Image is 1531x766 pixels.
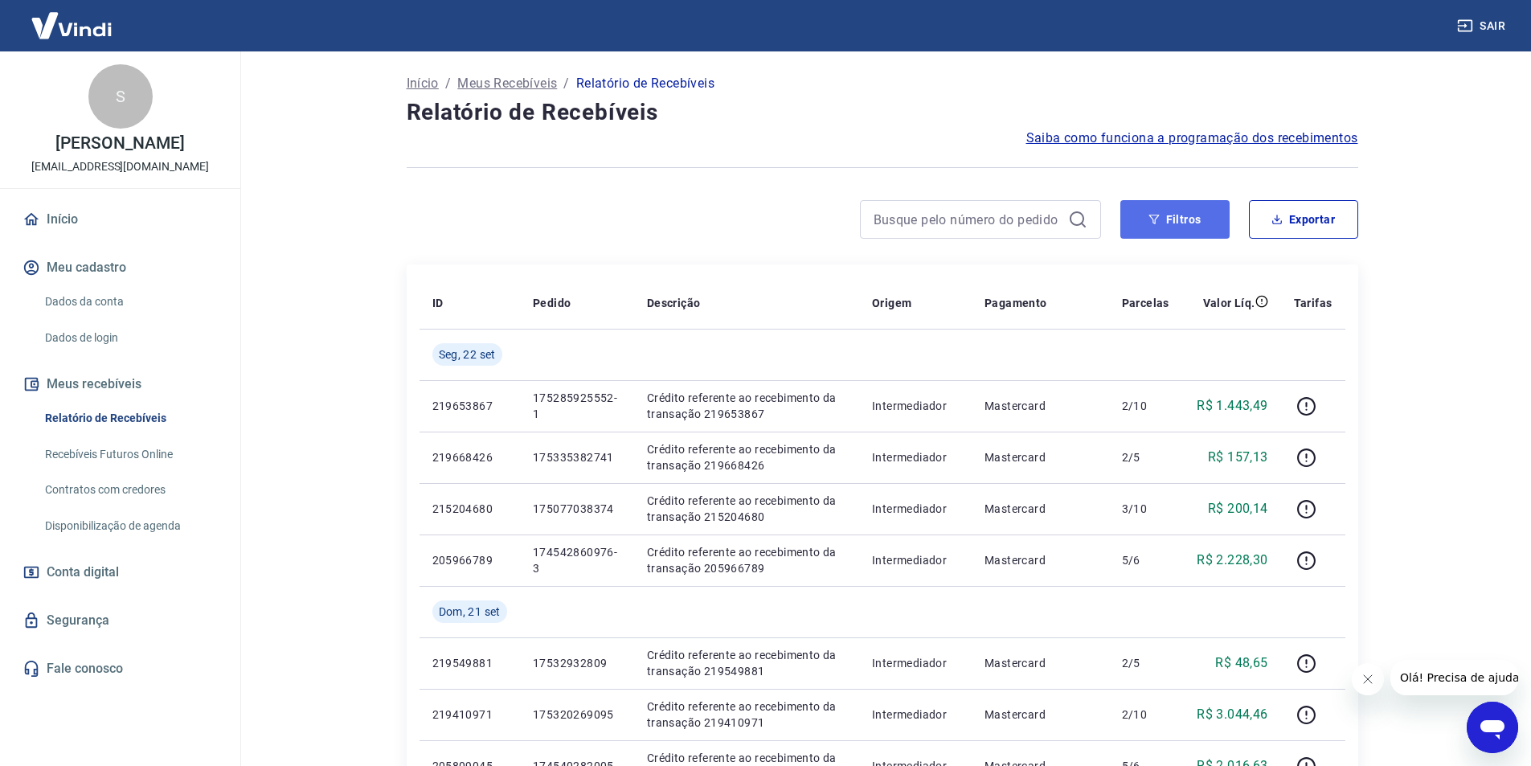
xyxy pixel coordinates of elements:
[563,74,569,93] p: /
[432,449,507,465] p: 219668426
[533,390,621,422] p: 175285925552-1
[1122,295,1169,311] p: Parcelas
[1352,663,1384,695] iframe: Fechar mensagem
[432,501,507,517] p: 215204680
[39,402,221,435] a: Relatório de Recebíveis
[19,1,124,50] img: Vindi
[19,555,221,590] a: Conta digital
[1197,396,1267,416] p: R$ 1.443,49
[1467,702,1518,753] iframe: Botão para abrir a janela de mensagens
[19,367,221,402] button: Meus recebíveis
[19,250,221,285] button: Meu cadastro
[1390,660,1518,695] iframe: Mensagem da empresa
[1197,705,1267,724] p: R$ 3.044,46
[10,11,135,24] span: Olá! Precisa de ajuda?
[1249,200,1358,239] button: Exportar
[1208,448,1268,467] p: R$ 157,13
[647,493,846,525] p: Crédito referente ao recebimento da transação 215204680
[39,322,221,354] a: Dados de login
[1454,11,1512,41] button: Sair
[432,398,507,414] p: 219653867
[31,158,209,175] p: [EMAIL_ADDRESS][DOMAIN_NAME]
[1122,398,1169,414] p: 2/10
[88,64,153,129] div: S
[432,655,507,671] p: 219549881
[47,561,119,584] span: Conta digital
[985,295,1047,311] p: Pagamento
[1120,200,1230,239] button: Filtros
[1215,653,1267,673] p: R$ 48,65
[439,604,501,620] span: Dom, 21 set
[533,295,571,311] p: Pedido
[1294,295,1332,311] p: Tarifas
[457,74,557,93] a: Meus Recebíveis
[1122,552,1169,568] p: 5/6
[533,707,621,723] p: 175320269095
[647,698,846,731] p: Crédito referente ao recebimento da transação 219410971
[439,346,496,363] span: Seg, 22 set
[39,473,221,506] a: Contratos com credores
[872,655,959,671] p: Intermediador
[985,449,1096,465] p: Mastercard
[533,655,621,671] p: 17532932809
[407,74,439,93] a: Início
[874,207,1062,231] input: Busque pelo número do pedido
[533,501,621,517] p: 175077038374
[1026,129,1358,148] a: Saiba como funciona a programação dos recebimentos
[1122,707,1169,723] p: 2/10
[445,74,451,93] p: /
[647,441,846,473] p: Crédito referente ao recebimento da transação 219668426
[872,707,959,723] p: Intermediador
[55,135,184,152] p: [PERSON_NAME]
[872,501,959,517] p: Intermediador
[985,552,1096,568] p: Mastercard
[872,449,959,465] p: Intermediador
[985,707,1096,723] p: Mastercard
[1203,295,1255,311] p: Valor Líq.
[647,647,846,679] p: Crédito referente ao recebimento da transação 219549881
[985,398,1096,414] p: Mastercard
[19,202,221,237] a: Início
[533,544,621,576] p: 174542860976-3
[985,501,1096,517] p: Mastercard
[647,544,846,576] p: Crédito referente ao recebimento da transação 205966789
[39,438,221,471] a: Recebíveis Futuros Online
[872,398,959,414] p: Intermediador
[1122,449,1169,465] p: 2/5
[647,390,846,422] p: Crédito referente ao recebimento da transação 219653867
[1122,655,1169,671] p: 2/5
[872,552,959,568] p: Intermediador
[1197,551,1267,570] p: R$ 2.228,30
[985,655,1096,671] p: Mastercard
[576,74,714,93] p: Relatório de Recebíveis
[432,552,507,568] p: 205966789
[432,295,444,311] p: ID
[407,96,1358,129] h4: Relatório de Recebíveis
[432,707,507,723] p: 219410971
[1122,501,1169,517] p: 3/10
[39,510,221,543] a: Disponibilização de agenda
[39,285,221,318] a: Dados da conta
[533,449,621,465] p: 175335382741
[19,651,221,686] a: Fale conosco
[872,295,911,311] p: Origem
[647,295,701,311] p: Descrição
[1208,499,1268,518] p: R$ 200,14
[19,603,221,638] a: Segurança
